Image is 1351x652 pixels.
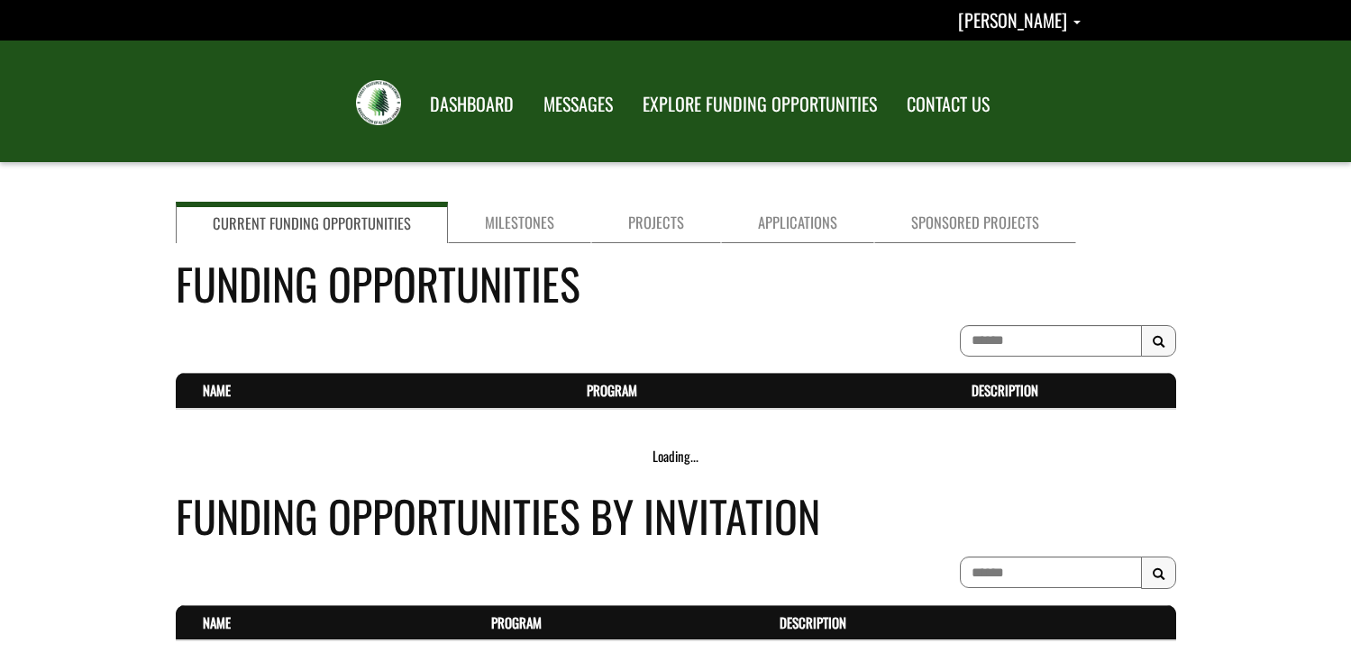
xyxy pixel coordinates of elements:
[176,447,1176,466] div: Loading...
[893,82,1003,127] a: CONTACT US
[414,77,1003,127] nav: Main Navigation
[960,325,1142,357] input: To search on partial text, use the asterisk (*) wildcard character.
[629,82,890,127] a: EXPLORE FUNDING OPPORTUNITIES
[874,202,1076,243] a: Sponsored Projects
[960,557,1142,588] input: To search on partial text, use the asterisk (*) wildcard character.
[972,380,1038,400] a: Description
[203,612,231,632] a: Name
[416,82,527,127] a: DASHBOARD
[530,82,626,127] a: MESSAGES
[1141,325,1176,358] button: Search Results
[356,80,401,125] img: FRIAA Submissions Portal
[491,612,542,632] a: Program
[958,6,1081,33] a: Chantelle Bambrick
[176,484,1176,548] h4: Funding Opportunities By Invitation
[591,202,721,243] a: Projects
[448,202,591,243] a: Milestones
[203,380,231,400] a: Name
[780,612,846,632] a: Description
[1137,605,1176,640] th: Actions
[587,380,637,400] a: Program
[721,202,874,243] a: Applications
[176,251,1176,315] h4: Funding Opportunities
[1141,557,1176,589] button: Search Results
[958,6,1067,33] span: [PERSON_NAME]
[176,202,448,243] a: Current Funding Opportunities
